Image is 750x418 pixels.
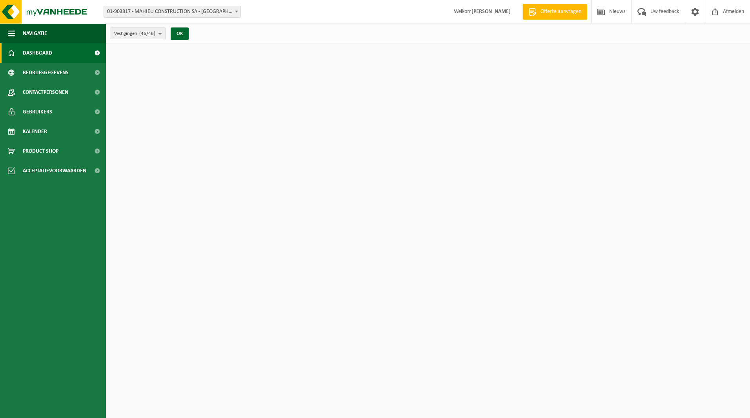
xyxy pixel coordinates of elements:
[139,31,155,36] count: (46/46)
[104,6,241,18] span: 01-903817 - MAHIEU CONSTRUCTION SA - COMINES
[23,43,52,63] span: Dashboard
[23,24,47,43] span: Navigatie
[471,9,511,15] strong: [PERSON_NAME]
[522,4,587,20] a: Offerte aanvragen
[539,8,583,16] span: Offerte aanvragen
[110,27,166,39] button: Vestigingen(46/46)
[104,6,240,17] span: 01-903817 - MAHIEU CONSTRUCTION SA - COMINES
[23,141,58,161] span: Product Shop
[23,82,68,102] span: Contactpersonen
[171,27,189,40] button: OK
[23,161,86,181] span: Acceptatievoorwaarden
[23,102,52,122] span: Gebruikers
[114,28,155,40] span: Vestigingen
[23,63,69,82] span: Bedrijfsgegevens
[23,122,47,141] span: Kalender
